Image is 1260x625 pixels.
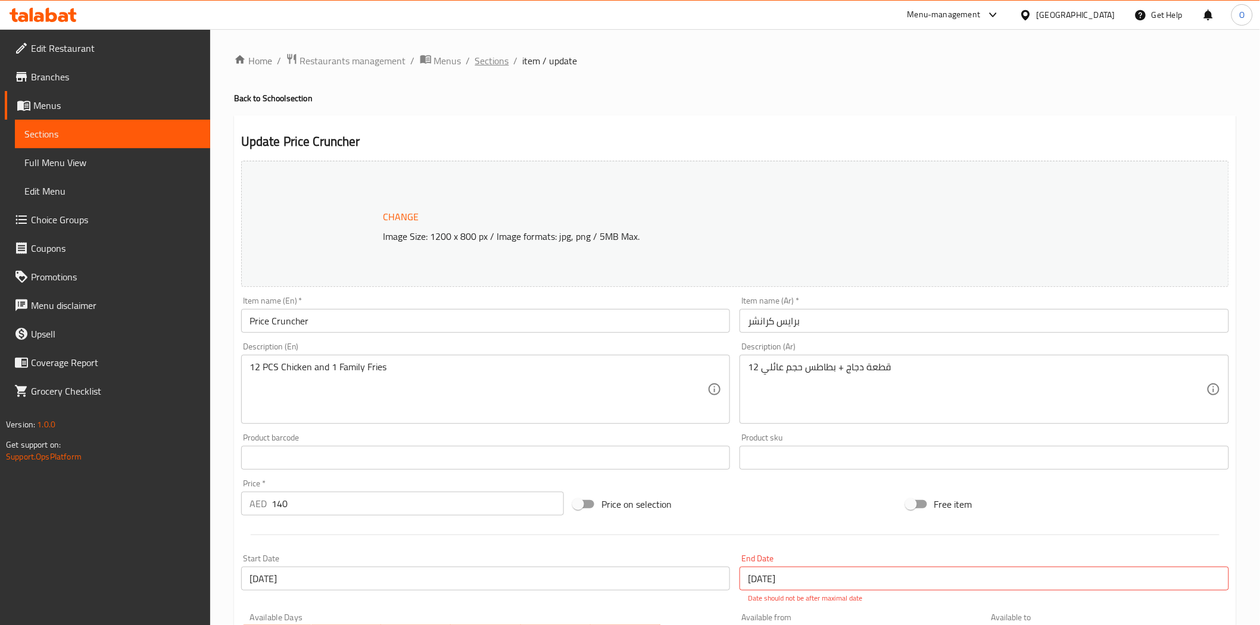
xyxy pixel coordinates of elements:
a: Grocery Checklist [5,377,210,405]
span: Coverage Report [31,355,201,370]
input: Please enter price [272,492,564,515]
input: Enter name En [241,309,731,333]
a: Sections [475,54,509,68]
input: Please enter product barcode [241,446,731,470]
span: Menus [434,54,461,68]
a: Sections [15,120,210,148]
p: Date should not be after maximal date [748,593,1221,604]
h4: Back to School section [234,92,1236,104]
a: Upsell [5,320,210,348]
span: Promotions [31,270,201,284]
a: Support.OpsPlatform [6,449,82,464]
a: Edit Menu [15,177,210,205]
h2: Update Price Cruncher [241,133,1229,151]
textarea: قطعة دجاج + بطاطس حجم عائلي 12 [748,361,1206,418]
span: Grocery Checklist [31,384,201,398]
li: / [514,54,518,68]
span: Upsell [31,327,201,341]
span: Get support on: [6,437,61,452]
a: Menu disclaimer [5,291,210,320]
textarea: 12 PCS Chicken and 1 Family Fries [249,361,708,418]
input: Please enter product sku [740,446,1229,470]
span: Choice Groups [31,212,201,227]
span: Free item [934,497,972,511]
span: Coupons [31,241,201,255]
div: Menu-management [907,8,981,22]
span: Version: [6,417,35,432]
span: Price on selection [601,497,672,511]
nav: breadcrumb [234,53,1236,68]
span: Edit Restaurant [31,41,201,55]
span: Change [383,208,419,226]
li: / [277,54,281,68]
a: Home [234,54,272,68]
span: Menus [33,98,201,112]
span: Full Menu View [24,155,201,170]
span: Edit Menu [24,184,201,198]
p: Image Size: 1200 x 800 px / Image formats: jpg, png / 5MB Max. [379,229,1092,243]
input: Enter name Ar [740,309,1229,333]
a: Menus [420,53,461,68]
span: O [1239,8,1245,21]
a: Restaurants management [286,53,406,68]
span: Sections [24,127,201,141]
span: Restaurants management [300,54,406,68]
span: 1.0.0 [37,417,55,432]
p: AED [249,496,267,511]
a: Branches [5,62,210,91]
button: Change [379,205,424,229]
span: Menu disclaimer [31,298,201,312]
a: Promotions [5,262,210,291]
img: C74B6E4880DE2EA7EBFC9E7A3A0CBB19 [260,179,269,189]
a: Edit Restaurant [5,34,210,62]
span: item / update [523,54,578,68]
a: Coupons [5,234,210,262]
li: / [466,54,470,68]
div: [GEOGRAPHIC_DATA] [1037,8,1115,21]
a: Menus [5,91,210,120]
a: Full Menu View [15,148,210,177]
li: / [411,54,415,68]
a: Choice Groups [5,205,210,234]
span: Branches [31,70,201,84]
a: Coverage Report [5,348,210,377]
